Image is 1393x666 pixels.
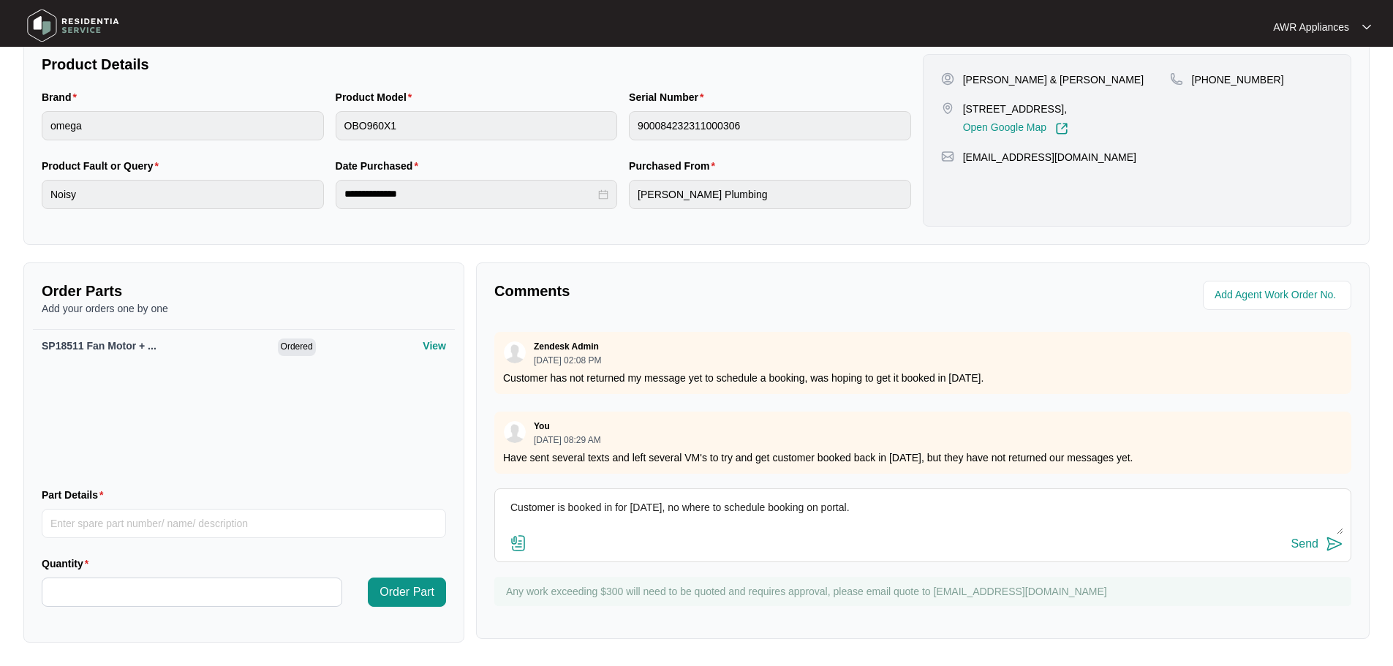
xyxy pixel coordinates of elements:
[506,584,1344,599] p: Any work exceeding $300 will need to be quoted and requires approval, please email quote to [EMAI...
[1326,535,1343,553] img: send-icon.svg
[22,4,124,48] img: residentia service logo
[941,72,954,86] img: user-pin
[629,180,911,209] input: Purchased From
[1215,287,1343,304] input: Add Agent Work Order No.
[42,159,165,173] label: Product Fault or Query
[42,556,94,571] label: Quantity
[42,180,324,209] input: Product Fault or Query
[42,301,446,316] p: Add your orders one by one
[1291,534,1343,554] button: Send
[534,436,601,444] p: [DATE] 08:29 AM
[963,122,1068,135] a: Open Google Map
[42,54,911,75] p: Product Details
[504,341,526,363] img: user.svg
[42,281,446,301] p: Order Parts
[336,90,418,105] label: Product Model
[336,111,618,140] input: Product Model
[368,578,446,607] button: Order Part
[503,371,1343,385] p: Customer has not returned my message yet to schedule a booking, was hoping to get it booked in [D...
[380,583,434,601] span: Order Part
[42,340,156,352] span: SP18511 Fan Motor + ...
[1170,72,1183,86] img: map-pin
[42,509,446,538] input: Part Details
[963,150,1136,164] p: [EMAIL_ADDRESS][DOMAIN_NAME]
[1273,20,1349,34] p: AWR Appliances
[510,534,527,552] img: file-attachment-doc.svg
[629,90,709,105] label: Serial Number
[42,111,324,140] input: Brand
[494,281,913,301] p: Comments
[1192,72,1284,87] p: [PHONE_NUMBER]
[42,488,110,502] label: Part Details
[504,421,526,443] img: user.svg
[336,159,424,173] label: Date Purchased
[941,150,954,163] img: map-pin
[278,338,316,356] span: Ordered
[963,102,1068,116] p: [STREET_ADDRESS],
[1055,122,1068,135] img: Link-External
[534,356,601,365] p: [DATE] 02:08 PM
[963,72,1144,87] p: [PERSON_NAME] & [PERSON_NAME]
[502,496,1343,534] textarea: Customer is booked in for [DATE], no where to schedule booking on portal.
[941,102,954,115] img: map-pin
[503,450,1343,465] p: Have sent several texts and left several VM's to try and get customer booked back in [DATE], but ...
[629,111,911,140] input: Serial Number
[534,420,550,432] p: You
[1362,23,1371,31] img: dropdown arrow
[1291,537,1318,550] div: Send
[42,578,341,606] input: Quantity
[534,341,599,352] p: Zendesk Admin
[423,338,446,353] p: View
[42,90,83,105] label: Brand
[344,186,596,202] input: Date Purchased
[629,159,721,173] label: Purchased From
